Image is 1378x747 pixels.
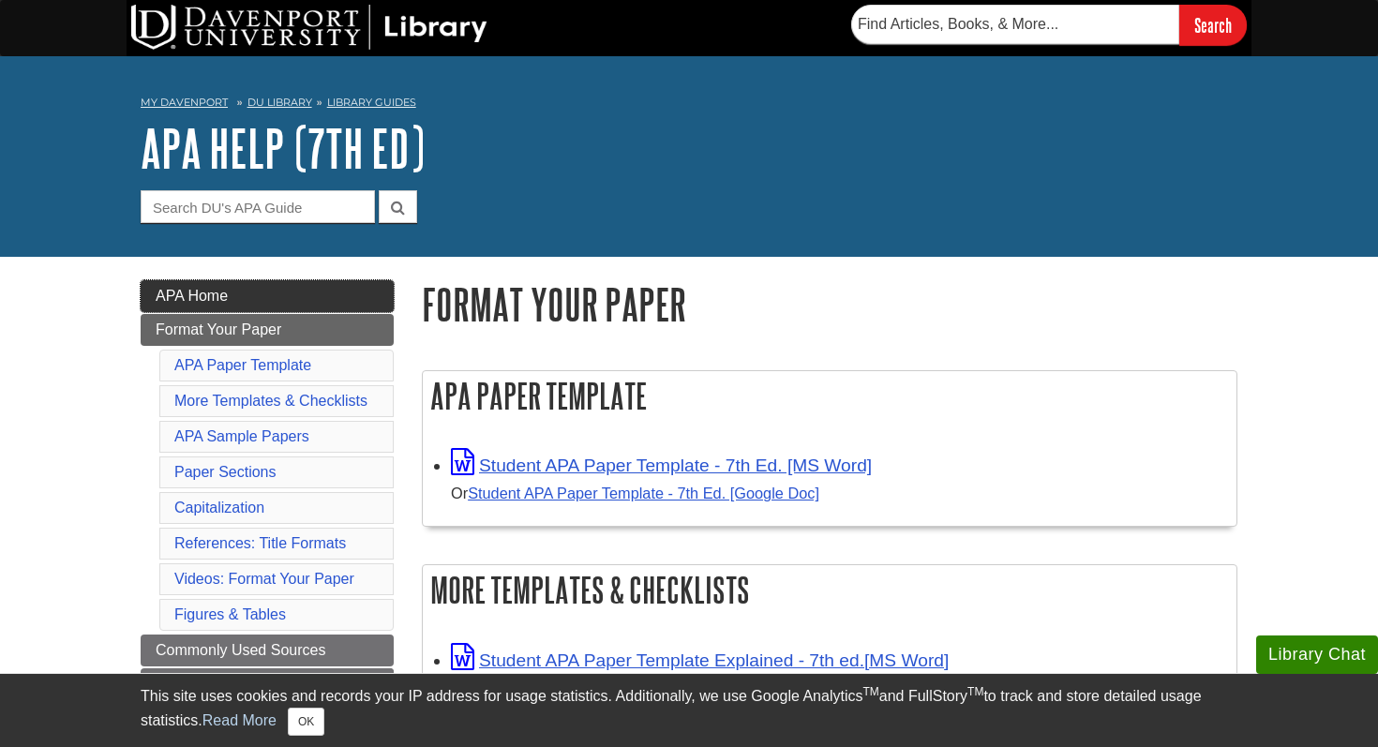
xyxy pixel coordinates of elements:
form: Searches DU Library's articles, books, and more [851,5,1247,45]
a: Format Your Paper [141,314,394,346]
div: This site uses cookies and records your IP address for usage statistics. Additionally, we use Goo... [141,685,1237,736]
a: APA Sample Papers [174,428,309,444]
a: APA Paper Template [174,357,311,373]
span: APA Home [156,288,228,304]
span: Commonly Used Sources [156,642,325,658]
a: Capitalization [174,500,264,515]
button: Close [288,708,324,736]
a: Your Citations & References [141,668,394,700]
a: References: Title Formats [174,535,346,551]
input: Search DU's APA Guide [141,190,375,223]
h2: More Templates & Checklists [423,565,1236,615]
h1: Format Your Paper [422,280,1237,328]
small: Or [451,485,819,501]
img: DU Library [131,5,487,50]
a: Library Guides [327,96,416,109]
a: Read More [202,712,277,728]
a: Paper Sections [174,464,277,480]
button: Library Chat [1256,635,1378,674]
span: Format Your Paper [156,321,281,337]
a: My Davenport [141,95,228,111]
a: APA Home [141,280,394,312]
a: DU Library [247,96,312,109]
a: Link opens in new window [451,456,872,475]
a: APA Help (7th Ed) [141,119,425,177]
input: Find Articles, Books, & More... [851,5,1179,44]
sup: TM [862,685,878,698]
a: More Templates & Checklists [174,393,367,409]
input: Search [1179,5,1247,45]
a: Student APA Paper Template - 7th Ed. [Google Doc] [468,485,819,501]
a: Link opens in new window [451,650,949,670]
a: Videos: Format Your Paper [174,571,354,587]
nav: breadcrumb [141,90,1237,120]
a: Figures & Tables [174,606,286,622]
a: Commonly Used Sources [141,635,394,666]
h2: APA Paper Template [423,371,1236,421]
sup: TM [967,685,983,698]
